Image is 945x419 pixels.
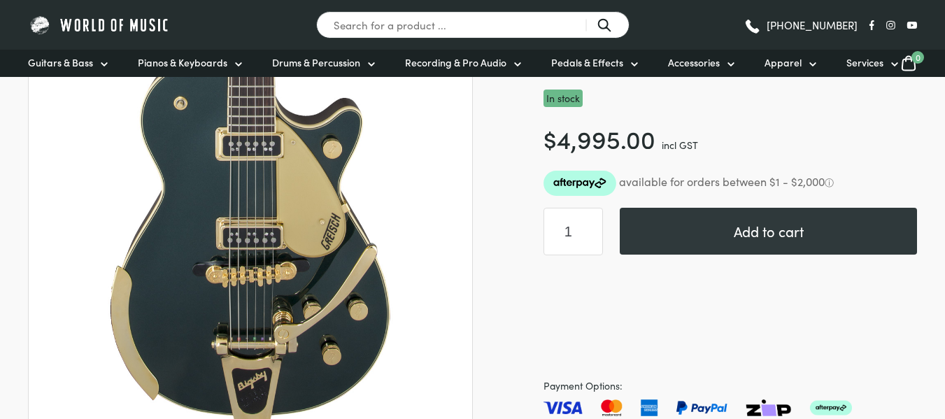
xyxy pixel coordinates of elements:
[405,55,506,70] span: Recording & Pro Audio
[138,55,227,70] span: Pianos & Keyboards
[620,208,917,255] button: Add to cart
[744,15,858,36] a: [PHONE_NUMBER]
[543,208,603,255] input: Product quantity
[543,272,917,361] iframe: PayPal
[742,265,945,419] iframe: Chat with our support team
[543,378,917,394] span: Payment Options:
[668,55,720,70] span: Accessories
[28,14,171,36] img: World of Music
[28,55,93,70] span: Guitars & Bass
[551,55,623,70] span: Pedals & Effects
[911,51,924,64] span: 0
[543,90,583,107] p: In stock
[846,55,883,70] span: Services
[767,20,858,30] span: [PHONE_NUMBER]
[543,121,655,155] bdi: 4,995.00
[543,121,557,155] span: $
[272,55,360,70] span: Drums & Percussion
[765,55,802,70] span: Apparel
[543,399,852,416] img: Pay with Master card, Visa, American Express and Paypal
[316,11,630,38] input: Search for a product ...
[662,138,698,152] span: incl GST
